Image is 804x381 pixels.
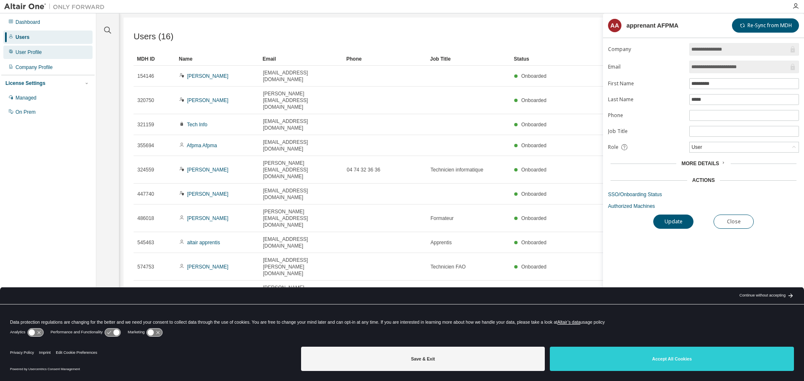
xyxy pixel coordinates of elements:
span: Onboarded [521,143,546,148]
div: Company Profile [15,64,53,71]
button: Close [714,215,754,229]
span: Onboarded [521,122,546,128]
div: On Prem [15,109,36,115]
a: Authorized Machines [608,203,799,210]
div: Name [179,52,256,66]
span: [EMAIL_ADDRESS][PERSON_NAME][DOMAIN_NAME] [263,257,339,277]
div: Managed [15,95,36,101]
span: 355694 [137,142,154,149]
span: 324559 [137,166,154,173]
span: Technicien FAO [430,263,466,270]
span: Onboarded [521,191,546,197]
span: Technicien informatique [430,166,483,173]
a: [PERSON_NAME] [187,73,229,79]
span: 04 74 32 36 36 [347,166,380,173]
div: User Profile [15,49,42,56]
span: Apprentis [430,239,452,246]
a: [PERSON_NAME] [187,215,229,221]
span: [PERSON_NAME][EMAIL_ADDRESS][DOMAIN_NAME] [263,160,339,180]
label: Last Name [608,96,684,103]
div: License Settings [5,80,45,87]
span: Onboarded [521,264,546,270]
span: 320750 [137,97,154,104]
div: Phone [346,52,423,66]
div: Users [15,34,29,41]
div: Status [514,52,746,66]
div: User [690,143,703,152]
img: Altair One [4,3,109,11]
label: Phone [608,112,684,119]
span: Onboarded [521,167,546,173]
label: Job Title [608,128,684,135]
label: Email [608,64,684,70]
a: [PERSON_NAME] [187,264,229,270]
span: [EMAIL_ADDRESS][DOMAIN_NAME] [263,69,339,83]
div: apprenant AFPMA [626,22,678,29]
a: Afpma Afpma [187,143,217,148]
span: [PERSON_NAME][EMAIL_ADDRESS][PERSON_NAME][DOMAIN_NAME] [263,284,339,311]
label: Company [608,46,684,53]
span: [EMAIL_ADDRESS][DOMAIN_NAME] [263,118,339,131]
a: [PERSON_NAME] [187,97,229,103]
a: [PERSON_NAME] [187,167,229,173]
label: First Name [608,80,684,87]
a: SSO/Onboarding Status [608,191,799,198]
span: [EMAIL_ADDRESS][DOMAIN_NAME] [263,139,339,152]
a: altair apprentis [187,240,220,245]
span: Onboarded [521,240,546,245]
button: Update [653,215,693,229]
span: 154146 [137,73,154,79]
a: [PERSON_NAME] [187,191,229,197]
div: User [690,142,799,152]
div: MDH ID [137,52,172,66]
span: Role [608,144,618,151]
span: 447740 [137,191,154,197]
div: Actions [692,177,715,184]
span: Onboarded [521,73,546,79]
span: Users (16) [134,32,173,41]
button: Re-Sync from MDH [732,18,799,33]
div: Dashboard [15,19,40,26]
span: Formateur [430,215,454,222]
span: [PERSON_NAME][EMAIL_ADDRESS][DOMAIN_NAME] [263,90,339,110]
div: Email [263,52,340,66]
span: [PERSON_NAME][EMAIL_ADDRESS][DOMAIN_NAME] [263,208,339,228]
span: Onboarded [521,97,546,103]
span: More Details [681,161,719,166]
span: 545463 [137,239,154,246]
span: Onboarded [521,215,546,221]
span: [EMAIL_ADDRESS][DOMAIN_NAME] [263,236,339,249]
span: 574753 [137,263,154,270]
div: Job Title [430,52,507,66]
span: 486018 [137,215,154,222]
a: Tech Info [187,122,207,128]
div: aA [608,19,621,32]
span: [EMAIL_ADDRESS][DOMAIN_NAME] [263,187,339,201]
span: 321159 [137,121,154,128]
